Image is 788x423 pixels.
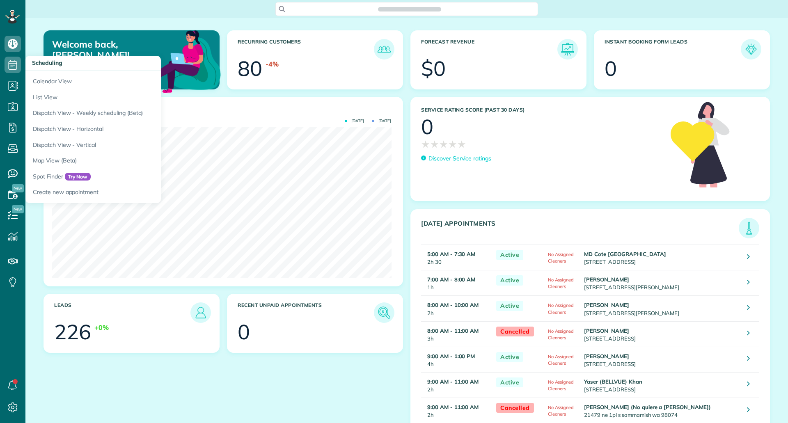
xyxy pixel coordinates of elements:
img: icon_forecast_revenue-8c13a41c7ed35a8dcfafea3cbb826a0462acb37728057bba2d056411b612bbbe.png [559,41,576,57]
strong: 9:00 AM - 11:00 AM [427,378,479,385]
span: Try Now [65,173,91,181]
h3: Leads [54,302,190,323]
strong: 9:00 AM - 1:00 PM [427,353,475,359]
a: Calendar View [25,71,231,89]
a: List View [25,89,231,105]
span: Active [496,301,523,311]
span: Active [496,275,523,286]
span: ★ [430,137,439,151]
strong: MD Cote [GEOGRAPHIC_DATA] [584,251,666,257]
span: New [12,205,24,213]
img: icon_leads-1bed01f49abd5b7fead27621c3d59655bb73ed531f8eeb49469d10e621d6b896.png [192,304,209,321]
strong: 9:00 AM - 11:00 AM [427,404,479,410]
a: Map View (Beta) [25,153,231,169]
span: Active [496,352,523,362]
span: ★ [421,137,430,151]
strong: 8:00 AM - 11:00 AM [427,327,479,334]
td: [STREET_ADDRESS] [582,347,741,372]
div: 0 [421,117,433,137]
img: icon_todays_appointments-901f7ab196bb0bea1936b74009e4eb5ffbc2d2711fa7634e0d609ed5ef32b18b.png [741,220,757,236]
a: Dispatch View - Horizontal [25,121,231,137]
div: 226 [54,322,91,342]
div: $0 [421,58,446,79]
span: New [12,184,24,192]
div: 0 [238,322,250,342]
span: No Assigned Cleaners [548,379,574,391]
td: 2h 30 [421,245,492,270]
strong: Yaser (BELLVUE) Khan [584,378,642,385]
strong: [PERSON_NAME] [584,327,629,334]
span: No Assigned Cleaners [548,354,574,366]
span: Scheduling [32,59,62,66]
strong: 7:00 AM - 8:00 AM [427,276,475,283]
td: 3h [421,321,492,347]
img: icon_form_leads-04211a6a04a5b2264e4ee56bc0799ec3eb69b7e499cbb523a139df1d13a81ae0.png [743,41,759,57]
td: 21479 ne 1pl s sammamish wa 98074 [582,398,741,423]
div: 80 [238,58,262,79]
p: Discover Service ratings [428,154,491,163]
td: 2h [421,372,492,398]
span: Cancelled [496,403,534,413]
h3: Actual Revenue this month [54,107,394,115]
span: No Assigned Cleaners [548,328,574,341]
a: Create new appointment [25,184,231,203]
span: ★ [448,137,457,151]
td: 2h [421,398,492,423]
a: Dispatch View - Weekly scheduling (Beta) [25,105,231,121]
strong: 5:00 AM - 7:30 AM [427,251,475,257]
td: [STREET_ADDRESS] [582,245,741,270]
div: +0% [94,323,109,332]
span: No Assigned Cleaners [548,302,574,315]
span: No Assigned Cleaners [548,277,574,289]
span: Active [496,377,523,388]
strong: [PERSON_NAME] [584,302,629,308]
td: [STREET_ADDRESS] [582,372,741,398]
span: Search ZenMaid… [386,5,433,13]
span: No Assigned Cleaners [548,405,574,417]
td: 4h [421,347,492,372]
span: No Assigned Cleaners [548,252,574,264]
a: Discover Service ratings [421,154,491,163]
h3: Forecast Revenue [421,39,557,59]
td: [STREET_ADDRESS] [582,321,741,347]
strong: 8:00 AM - 10:00 AM [427,302,479,308]
span: [DATE] [345,119,364,123]
h3: Recurring Customers [238,39,374,59]
strong: [PERSON_NAME] (No quiere a [PERSON_NAME]) [584,404,710,410]
h3: [DATE] Appointments [421,220,739,238]
div: 0 [605,58,617,79]
td: 1h [421,270,492,296]
span: [DATE] [372,119,391,123]
h3: Instant Booking Form Leads [605,39,741,59]
td: [STREET_ADDRESS][PERSON_NAME] [582,270,741,296]
span: ★ [439,137,448,151]
h3: Service Rating score (past 30 days) [421,107,662,113]
td: 2h [421,296,492,321]
a: Dispatch View - Vertical [25,137,231,153]
span: Active [496,250,523,260]
img: dashboard_welcome-42a62b7d889689a78055ac9021e634bf52bae3f8056760290aed330b23ab8690.png [143,21,222,101]
span: ★ [457,137,466,151]
a: Spot FinderTry Now [25,169,231,185]
strong: [PERSON_NAME] [584,353,629,359]
img: icon_recurring_customers-cf858462ba22bcd05b5a5880d41d6543d210077de5bb9ebc9590e49fd87d84ed.png [376,41,392,57]
div: -4% [266,59,279,69]
h3: Recent unpaid appointments [238,302,374,323]
td: [STREET_ADDRESS][PERSON_NAME] [582,296,741,321]
span: Cancelled [496,327,534,337]
p: Welcome back, [PERSON_NAME]! [52,39,163,61]
strong: [PERSON_NAME] [584,276,629,283]
img: icon_unpaid_appointments-47b8ce3997adf2238b356f14209ab4cced10bd1f174958f3ca8f1d0dd7fffeee.png [376,304,392,321]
